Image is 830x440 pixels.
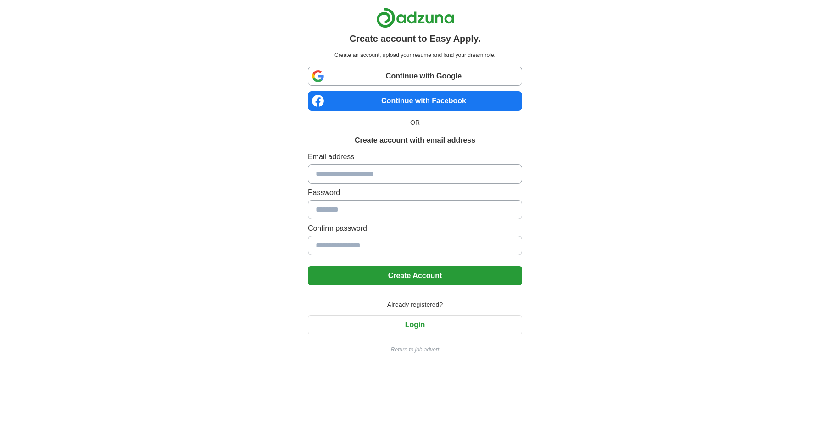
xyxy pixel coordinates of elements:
a: Return to job advert [308,345,522,354]
button: Login [308,315,522,334]
h1: Create account to Easy Apply. [350,32,481,45]
label: Confirm password [308,223,522,234]
a: Continue with Google [308,67,522,86]
p: Create an account, upload your resume and land your dream role. [310,51,520,59]
a: Continue with Facebook [308,91,522,111]
span: Already registered? [382,300,448,310]
span: OR [405,118,425,128]
a: Login [308,321,522,329]
img: Adzuna logo [376,7,454,28]
label: Password [308,187,522,198]
h1: Create account with email address [355,135,475,146]
button: Create Account [308,266,522,285]
label: Email address [308,151,522,162]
